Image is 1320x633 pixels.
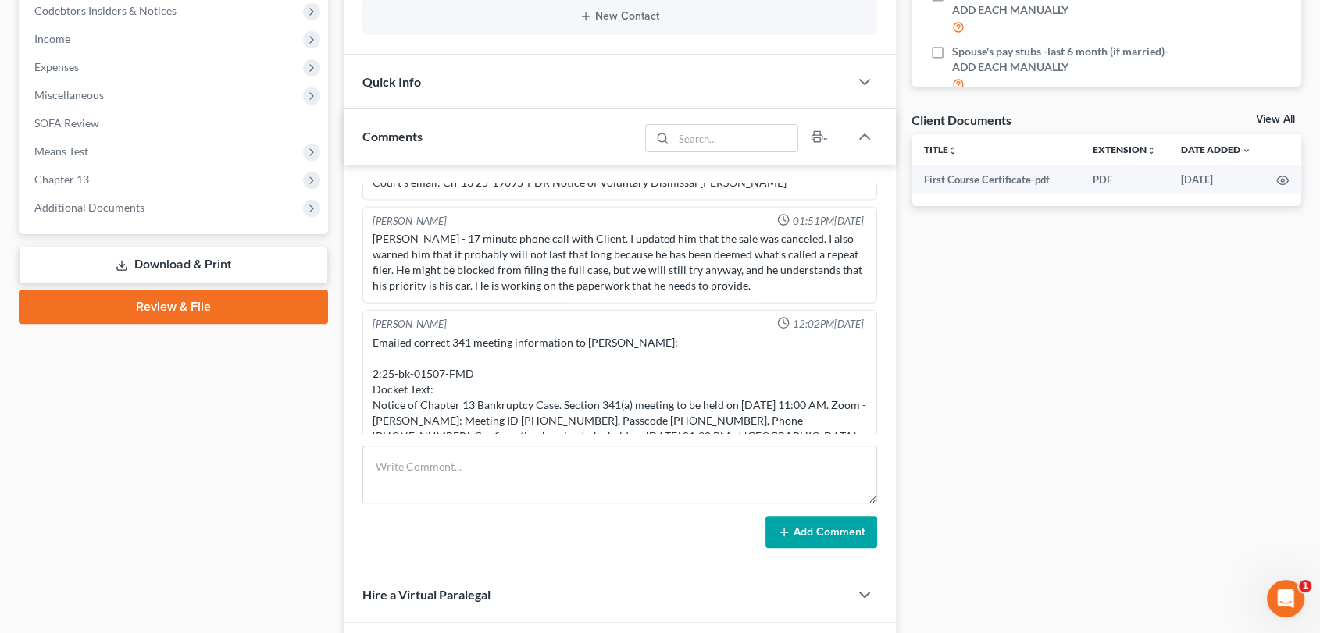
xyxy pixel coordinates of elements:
td: First Course Certificate-pdf [912,165,1080,194]
button: Add Comment [765,516,877,549]
td: [DATE] [1168,165,1264,194]
span: Codebtors Insiders & Notices [34,4,177,17]
span: Income [34,32,70,45]
td: PDF [1080,165,1168,194]
a: View All [1256,114,1295,125]
span: Spouse's pay stubs -last 6 month (if married)- ADD EACH MANUALLY [952,44,1191,75]
a: Review & File [19,290,328,324]
iframe: Intercom live chat [1267,580,1304,617]
a: Date Added expand_more [1181,144,1251,155]
div: Emailed correct 341 meeting information to [PERSON_NAME]: 2:25-bk-01507-FMD Docket Text: Notice o... [373,335,867,491]
span: Miscellaneous [34,88,104,101]
span: Hire a Virtual Paralegal [362,587,491,602]
span: Expenses [34,60,79,73]
input: Search... [673,125,797,151]
span: SOFA Review [34,116,99,130]
span: Additional Documents [34,201,144,214]
a: SOFA Review [22,109,328,137]
span: 01:51PM[DATE] [793,214,864,229]
span: Chapter 13 [34,172,89,186]
span: 12:02PM[DATE] [793,317,864,332]
i: unfold_more [1147,146,1156,155]
i: unfold_more [948,146,958,155]
i: expand_more [1242,146,1251,155]
a: Titleunfold_more [924,144,958,155]
div: Client Documents [912,112,1011,128]
div: [PERSON_NAME] [373,317,447,332]
div: [PERSON_NAME] [373,214,447,229]
a: Extensionunfold_more [1093,144,1156,155]
button: New Contact [375,10,865,23]
span: Quick Info [362,74,421,89]
span: 1 [1299,580,1311,592]
span: Comments [362,129,423,144]
span: Means Test [34,144,88,158]
a: Download & Print [19,247,328,283]
div: [PERSON_NAME] - 17 minute phone call with Client. I updated him that the sale was canceled. I als... [373,231,867,293]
